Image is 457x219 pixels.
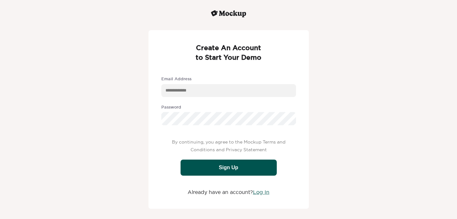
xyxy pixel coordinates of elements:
h3: Create An Account to Start Your Demo [161,43,296,62]
label: Email Address [161,75,296,83]
label: Password [161,103,296,111]
div: Mockup [211,10,246,17]
button: Sign Up [181,160,277,176]
a: Log In [253,189,269,195]
span: By continuing, you agree to the Mockup Terms and Conditions and Privacy Statement [172,139,285,152]
div: Already have an account? [161,43,296,196]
